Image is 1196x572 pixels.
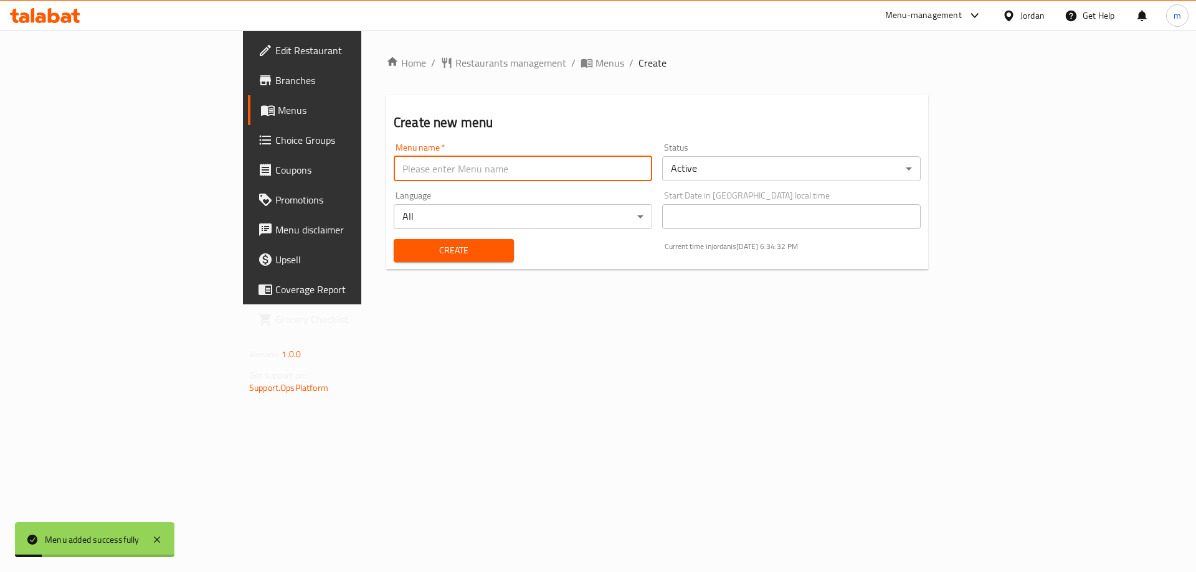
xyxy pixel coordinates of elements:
[440,55,566,70] a: Restaurants management
[249,367,306,383] span: Get support on:
[629,55,634,70] li: /
[885,8,962,23] div: Menu-management
[249,380,328,396] a: Support.OpsPlatform
[248,245,443,274] a: Upsell
[248,155,443,185] a: Coupons
[394,113,921,132] h2: Create new menu
[662,156,921,181] div: Active
[248,35,443,65] a: Edit Restaurant
[394,156,652,181] input: Please enter Menu name
[275,133,433,148] span: Choice Groups
[1174,9,1181,22] span: m
[275,43,433,58] span: Edit Restaurant
[275,222,433,237] span: Menu disclaimer
[275,282,433,297] span: Coverage Report
[248,125,443,155] a: Choice Groups
[248,185,443,215] a: Promotions
[248,304,443,334] a: Grocery Checklist
[638,55,667,70] span: Create
[248,274,443,304] a: Coverage Report
[596,55,624,70] span: Menus
[278,103,433,118] span: Menus
[404,243,504,258] span: Create
[249,346,280,362] span: Version:
[275,312,433,327] span: Grocery Checklist
[248,215,443,245] a: Menu disclaimer
[45,533,140,546] div: Menu added successfully
[248,95,443,125] a: Menus
[248,65,443,95] a: Branches
[665,241,921,252] p: Current time in Jordan is [DATE] 6:34:32 PM
[455,55,566,70] span: Restaurants management
[394,239,514,262] button: Create
[581,55,624,70] a: Menus
[1020,9,1045,22] div: Jordan
[275,162,433,177] span: Coupons
[394,204,652,229] div: All
[275,252,433,267] span: Upsell
[571,55,576,70] li: /
[275,192,433,207] span: Promotions
[282,346,301,362] span: 1.0.0
[386,55,928,70] nav: breadcrumb
[275,73,433,88] span: Branches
